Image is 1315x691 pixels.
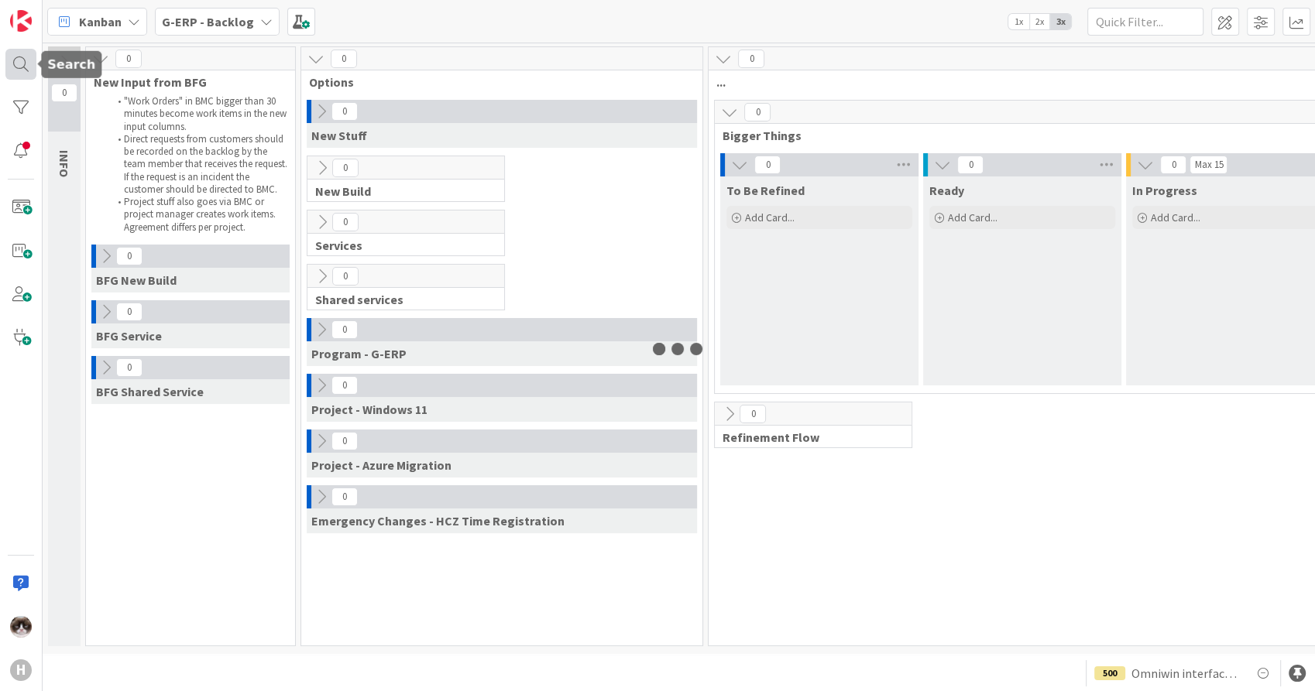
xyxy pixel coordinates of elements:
span: Shared services [315,292,485,307]
div: Max 15 [1194,161,1223,169]
span: 0 [1160,156,1186,174]
span: Add Card... [948,210,997,224]
span: BFG Service [96,328,162,344]
span: 0 [116,303,142,321]
div: H [10,659,32,681]
span: Kanban [79,12,122,31]
span: Ready [929,183,964,198]
span: 0 [331,50,357,68]
span: 0 [331,102,358,121]
span: Emergency Changes - HCZ Time Registration [311,513,565,529]
span: 0 [754,156,781,174]
span: 0 [331,487,358,506]
span: 2x [1029,14,1050,29]
span: 0 [332,267,359,286]
span: 0 [738,50,764,68]
span: Program - G-ERP [311,346,407,361]
span: 0 [332,213,359,231]
img: Visit kanbanzone.com [10,10,32,32]
span: Refinement Flow [723,429,892,445]
span: BFG Shared Service [96,384,204,399]
span: New Input from BFG [94,74,276,90]
span: In Progress [1132,183,1197,198]
li: Project stuff also goes via BMC or project manager creates work items. Agreement differs per proj... [109,196,288,234]
span: 0 [116,247,142,265]
span: 0 [957,156,984,174]
b: G-ERP - Backlog [162,14,254,29]
span: 0 [331,376,358,395]
span: Project - Azure Migration [311,457,451,473]
span: 3x [1050,14,1071,29]
span: Add Card... [1151,210,1200,224]
span: 1x [1008,14,1029,29]
span: Options [309,74,683,90]
span: INFO [57,150,72,177]
span: 0 [331,432,358,450]
span: 0 [116,358,142,377]
span: 0 [51,84,77,102]
span: BFG New Build [96,272,177,288]
div: 500 [1094,666,1125,680]
h5: Search [47,57,95,72]
img: Kv [10,616,32,638]
span: 0 [332,159,359,177]
span: Services [315,238,485,253]
span: Project - Windows 11 [311,402,427,417]
span: 0 [115,50,142,68]
input: Quick Filter... [1087,8,1203,36]
span: Add Card... [745,210,795,224]
span: To Be Refined [726,183,805,198]
span: 0 [744,103,771,121]
li: Direct requests from customers should be recorded on the backlog by the team member that receives... [109,133,288,196]
span: New Build [315,183,485,199]
li: "Work Orders" in BMC bigger than 30 minutes become work items in the new input columns. [109,95,288,133]
span: 0 [331,320,358,339]
span: New Stuff [311,128,367,143]
span: 0 [740,405,766,423]
span: Omniwin interface HCN Test [1131,664,1241,682]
